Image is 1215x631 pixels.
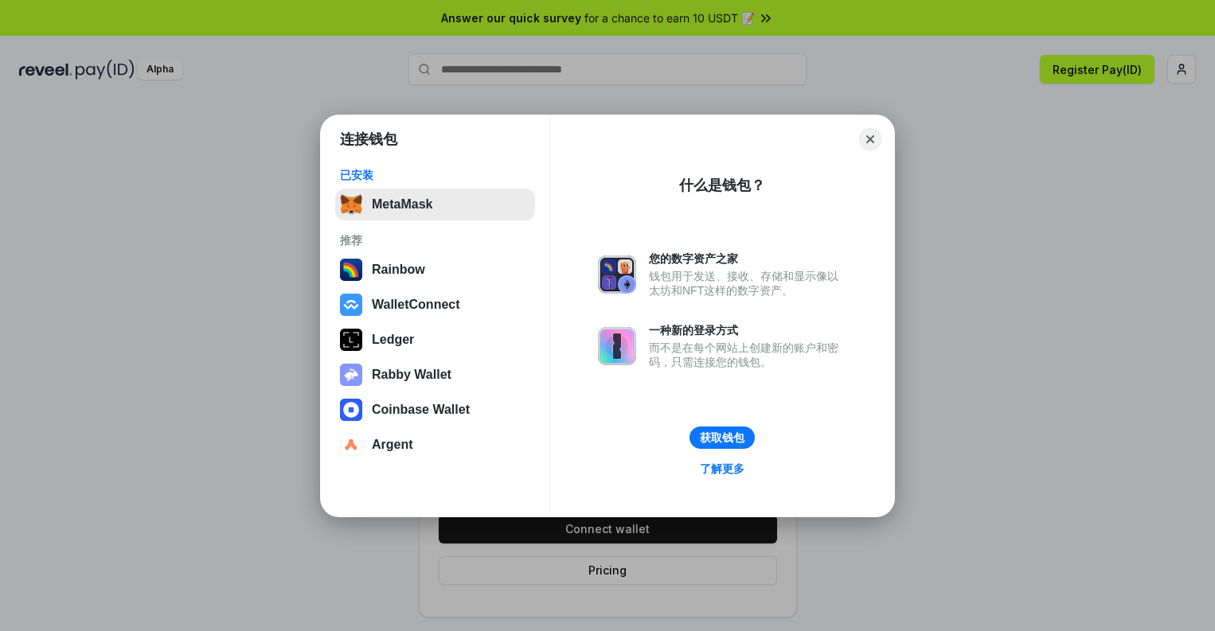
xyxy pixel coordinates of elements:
a: 了解更多 [690,458,754,479]
img: svg+xml,%3Csvg%20width%3D%2228%22%20height%3D%2228%22%20viewBox%3D%220%200%2028%2028%22%20fill%3D... [340,294,362,316]
button: 获取钱包 [690,427,755,449]
img: svg+xml,%3Csvg%20width%3D%22120%22%20height%3D%22120%22%20viewBox%3D%220%200%20120%20120%22%20fil... [340,259,362,281]
h1: 连接钱包 [340,130,397,149]
div: 了解更多 [700,462,744,476]
div: 您的数字资产之家 [649,251,846,266]
div: Ledger [372,333,414,347]
div: Rainbow [372,263,425,277]
button: Rainbow [335,254,535,286]
div: 钱包用于发送、接收、存储和显示像以太坊和NFT这样的数字资产。 [649,269,846,298]
img: svg+xml,%3Csvg%20width%3D%2228%22%20height%3D%2228%22%20viewBox%3D%220%200%2028%2028%22%20fill%3D... [340,399,362,421]
button: Rabby Wallet [335,359,535,391]
button: Close [859,128,881,150]
button: WalletConnect [335,289,535,321]
img: svg+xml,%3Csvg%20xmlns%3D%22http%3A%2F%2Fwww.w3.org%2F2000%2Fsvg%22%20fill%3D%22none%22%20viewBox... [598,255,636,294]
div: MetaMask [372,197,432,212]
img: svg+xml,%3Csvg%20width%3D%2228%22%20height%3D%2228%22%20viewBox%3D%220%200%2028%2028%22%20fill%3D... [340,434,362,456]
div: 已安装 [340,168,530,182]
div: 什么是钱包？ [679,176,765,195]
div: WalletConnect [372,298,460,312]
div: 一种新的登录方式 [649,323,846,337]
img: svg+xml,%3Csvg%20fill%3D%22none%22%20height%3D%2233%22%20viewBox%3D%220%200%2035%2033%22%20width%... [340,193,362,216]
div: Rabby Wallet [372,368,451,382]
div: 推荐 [340,233,530,247]
img: svg+xml,%3Csvg%20xmlns%3D%22http%3A%2F%2Fwww.w3.org%2F2000%2Fsvg%22%20fill%3D%22none%22%20viewBox... [340,364,362,386]
img: svg+xml,%3Csvg%20xmlns%3D%22http%3A%2F%2Fwww.w3.org%2F2000%2Fsvg%22%20fill%3D%22none%22%20viewBox... [598,327,636,365]
button: MetaMask [335,189,535,220]
div: Coinbase Wallet [372,403,470,417]
button: Argent [335,429,535,461]
div: 而不是在每个网站上创建新的账户和密码，只需连接您的钱包。 [649,341,846,369]
div: Argent [372,438,413,452]
div: 获取钱包 [700,430,744,445]
img: svg+xml,%3Csvg%20xmlns%3D%22http%3A%2F%2Fwww.w3.org%2F2000%2Fsvg%22%20width%3D%2228%22%20height%3... [340,329,362,351]
button: Ledger [335,324,535,356]
button: Coinbase Wallet [335,394,535,426]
